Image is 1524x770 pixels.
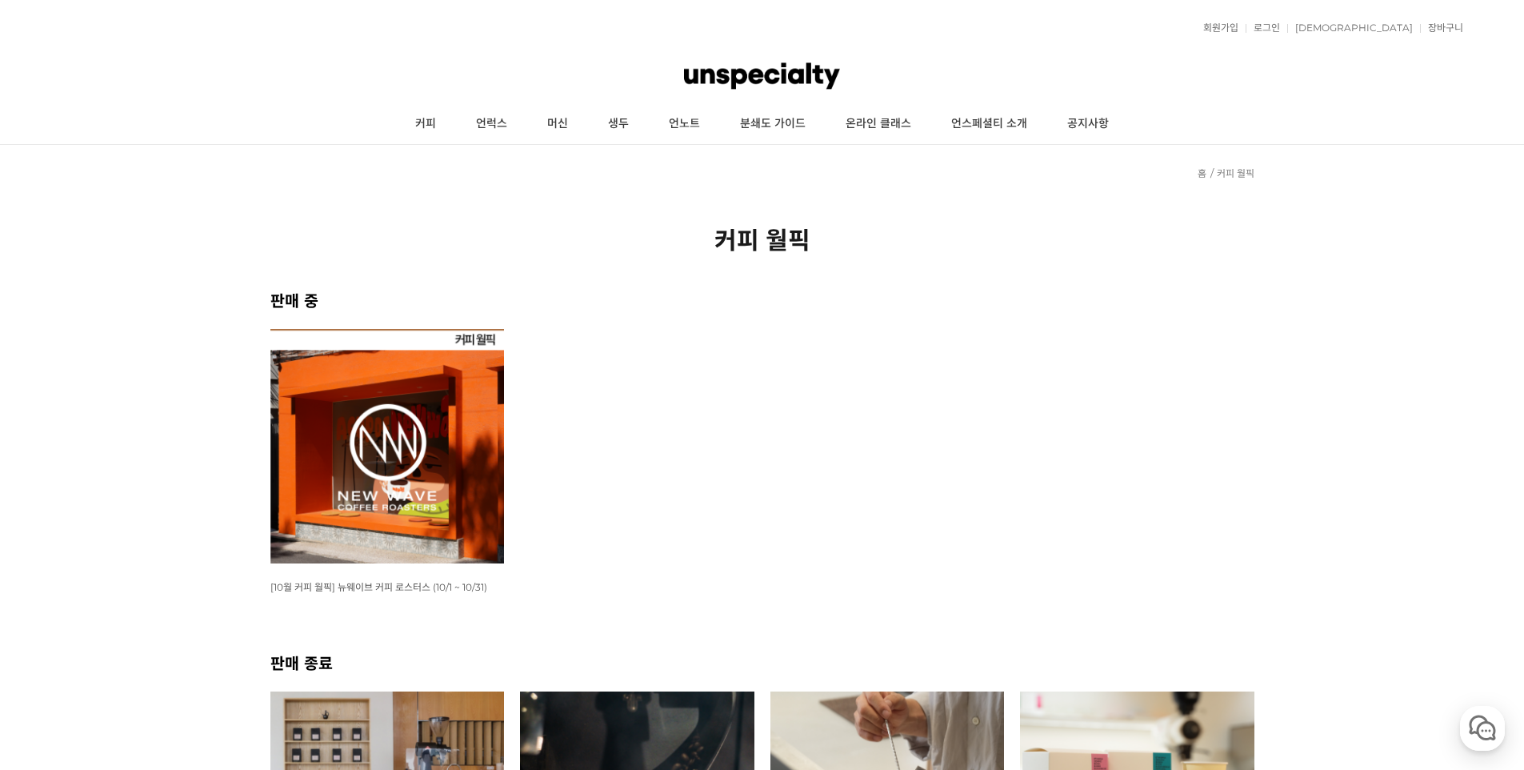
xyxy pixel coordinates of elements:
a: 언스페셜티 소개 [931,104,1047,144]
a: 온라인 클래스 [826,104,931,144]
a: 언럭스 [456,104,527,144]
a: 머신 [527,104,588,144]
a: 홈 [1198,167,1206,179]
a: [DEMOGRAPHIC_DATA] [1287,23,1413,33]
a: 언노트 [649,104,720,144]
a: [10월 커피 월픽] 뉴웨이브 커피 로스터스 (10/1 ~ 10/31) [270,580,487,593]
a: 장바구니 [1420,23,1463,33]
a: 커피 월픽 [1217,167,1254,179]
a: 회원가입 [1195,23,1238,33]
h2: 판매 중 [270,288,1254,311]
img: 언스페셜티 몰 [684,52,839,100]
h2: 커피 월픽 [270,221,1254,256]
a: 생두 [588,104,649,144]
img: [10월 커피 월픽] 뉴웨이브 커피 로스터스 (10/1 ~ 10/31) [270,329,505,563]
a: 커피 [395,104,456,144]
a: 공지사항 [1047,104,1129,144]
a: 로그인 [1246,23,1280,33]
span: [10월 커피 월픽] 뉴웨이브 커피 로스터스 (10/1 ~ 10/31) [270,581,487,593]
a: 분쇄도 가이드 [720,104,826,144]
h2: 판매 종료 [270,651,1254,674]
